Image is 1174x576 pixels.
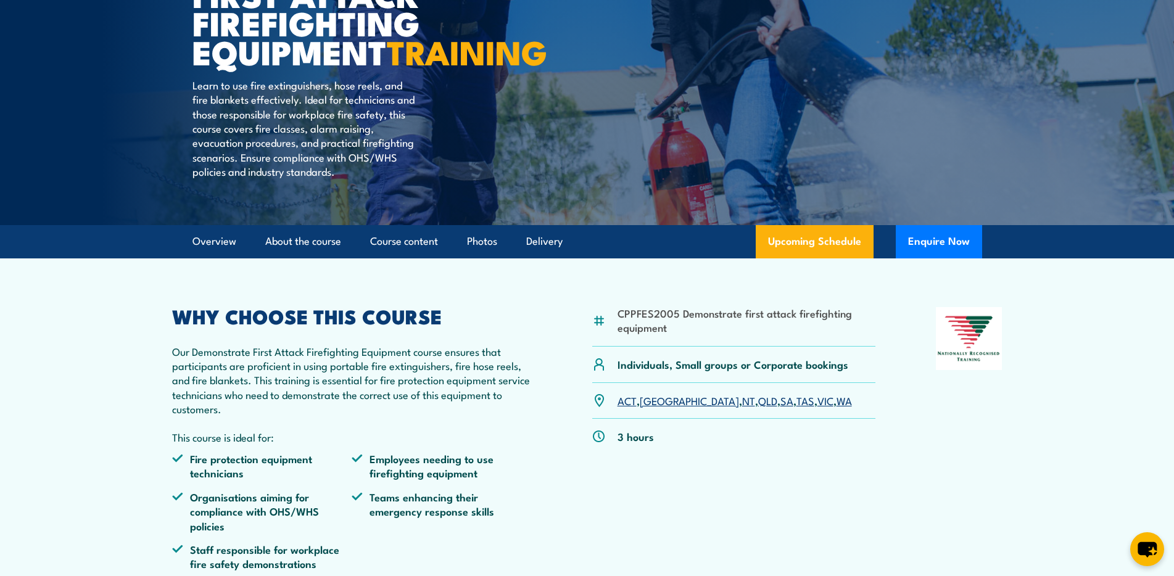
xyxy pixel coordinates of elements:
[172,542,352,571] li: Staff responsible for workplace fire safety demonstrations
[172,451,352,480] li: Fire protection equipment technicians
[172,344,532,416] p: Our Demonstrate First Attack Firefighting Equipment course ensures that participants are proficie...
[265,225,341,258] a: About the course
[780,393,793,408] a: SA
[742,393,755,408] a: NT
[618,357,848,371] p: Individuals, Small groups or Corporate bookings
[352,451,532,480] li: Employees needing to use firefighting equipment
[172,430,532,444] p: This course is ideal for:
[796,393,814,408] a: TAS
[526,225,563,258] a: Delivery
[896,225,982,258] button: Enquire Now
[192,78,418,179] p: Learn to use fire extinguishers, hose reels, and fire blankets effectively. Ideal for technicians...
[618,393,637,408] a: ACT
[936,307,1002,370] img: Nationally Recognised Training logo.
[370,225,438,258] a: Course content
[192,225,236,258] a: Overview
[618,393,852,408] p: , , , , , , ,
[756,225,874,258] a: Upcoming Schedule
[640,393,739,408] a: [GEOGRAPHIC_DATA]
[352,490,532,533] li: Teams enhancing their emergency response skills
[817,393,833,408] a: VIC
[172,307,532,324] h2: WHY CHOOSE THIS COURSE
[467,225,497,258] a: Photos
[758,393,777,408] a: QLD
[618,306,876,335] li: CPPFES2005 Demonstrate first attack firefighting equipment
[837,393,852,408] a: WA
[172,490,352,533] li: Organisations aiming for compliance with OHS/WHS policies
[1130,532,1164,566] button: chat-button
[387,25,547,76] strong: TRAINING
[618,429,654,443] p: 3 hours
